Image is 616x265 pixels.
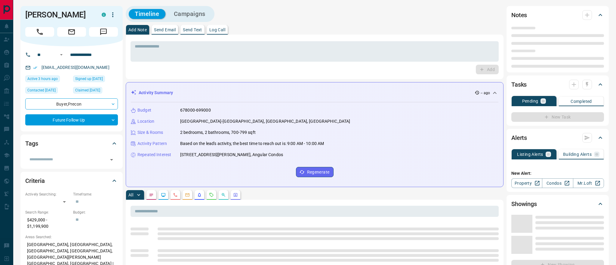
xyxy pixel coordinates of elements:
span: Message [89,27,118,37]
p: Timeframe: [73,192,118,197]
span: Call [25,27,54,37]
p: Size & Rooms [137,129,163,136]
div: Buyer , Precon [25,98,118,109]
p: New Alert: [511,170,604,177]
svg: Listing Alerts [197,193,202,197]
p: 678000-699000 [180,107,211,113]
div: Thu Aug 14 2025 [73,75,118,84]
p: Budget: [73,210,118,215]
p: Pending [522,99,538,103]
span: Contacted [DATE] [27,87,56,93]
div: Thu Aug 14 2025 [25,87,70,95]
svg: Opportunities [221,193,226,197]
span: Active 3 hours ago [27,76,58,82]
p: Activity Summary [139,90,173,96]
a: Property [511,178,542,188]
p: Building Alerts [563,152,592,156]
p: Repeated Interest [137,152,171,158]
p: [GEOGRAPHIC_DATA]-[GEOGRAPHIC_DATA], [GEOGRAPHIC_DATA], [GEOGRAPHIC_DATA] [180,118,350,125]
p: Send Email [154,28,176,32]
p: -- ago [481,90,490,96]
h2: Tags [25,139,38,148]
svg: Lead Browsing Activity [161,193,166,197]
p: Actively Searching: [25,192,70,197]
a: [EMAIL_ADDRESS][DOMAIN_NAME] [42,65,109,70]
div: Showings [511,197,604,211]
h1: [PERSON_NAME] [25,10,93,20]
p: Location [137,118,154,125]
button: Open [107,156,116,164]
p: All [128,193,133,197]
div: Alerts [511,131,604,145]
div: Notes [511,8,604,22]
p: Areas Searched: [25,234,118,240]
h2: Alerts [511,133,527,143]
p: 2 bedrooms, 2 bathrooms, 700-799 sqft [180,129,256,136]
span: Claimed [DATE] [75,87,100,93]
div: Mon Aug 18 2025 [25,75,70,84]
div: Activity Summary-- ago [131,87,498,98]
button: Timeline [129,9,165,19]
span: Signed up [DATE] [75,76,103,82]
p: Listing Alerts [517,152,543,156]
h2: Tasks [511,80,527,89]
div: Tasks [511,77,604,92]
div: condos.ca [102,13,106,17]
span: Email [57,27,86,37]
p: Search Range: [25,210,70,215]
svg: Calls [173,193,178,197]
p: [STREET_ADDRESS][PERSON_NAME], Angular Condos [180,152,283,158]
button: Campaigns [168,9,211,19]
a: Mr.Loft [573,178,604,188]
svg: Agent Actions [233,193,238,197]
p: Based on the lead's activity, the best time to reach out is: 9:00 AM - 10:00 AM [180,140,324,147]
p: Activity Pattern [137,140,167,147]
svg: Requests [209,193,214,197]
p: Log Call [209,28,225,32]
p: Send Text [183,28,202,32]
h2: Notes [511,10,527,20]
div: Tags [25,136,118,151]
svg: Emails [185,193,190,197]
div: Criteria [25,174,118,188]
div: Thu Aug 14 2025 [73,87,118,95]
svg: Email Verified [33,66,37,70]
a: Condos [542,178,573,188]
p: $429,000 - $1,199,900 [25,215,70,231]
p: Add Note [128,28,147,32]
div: Future Follow Up [25,114,118,125]
p: Budget [137,107,151,113]
h2: Showings [511,199,537,209]
svg: Notes [149,193,154,197]
button: Regenerate [296,167,334,177]
h2: Criteria [25,176,45,186]
p: Completed [571,99,592,103]
button: Open [58,51,65,58]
